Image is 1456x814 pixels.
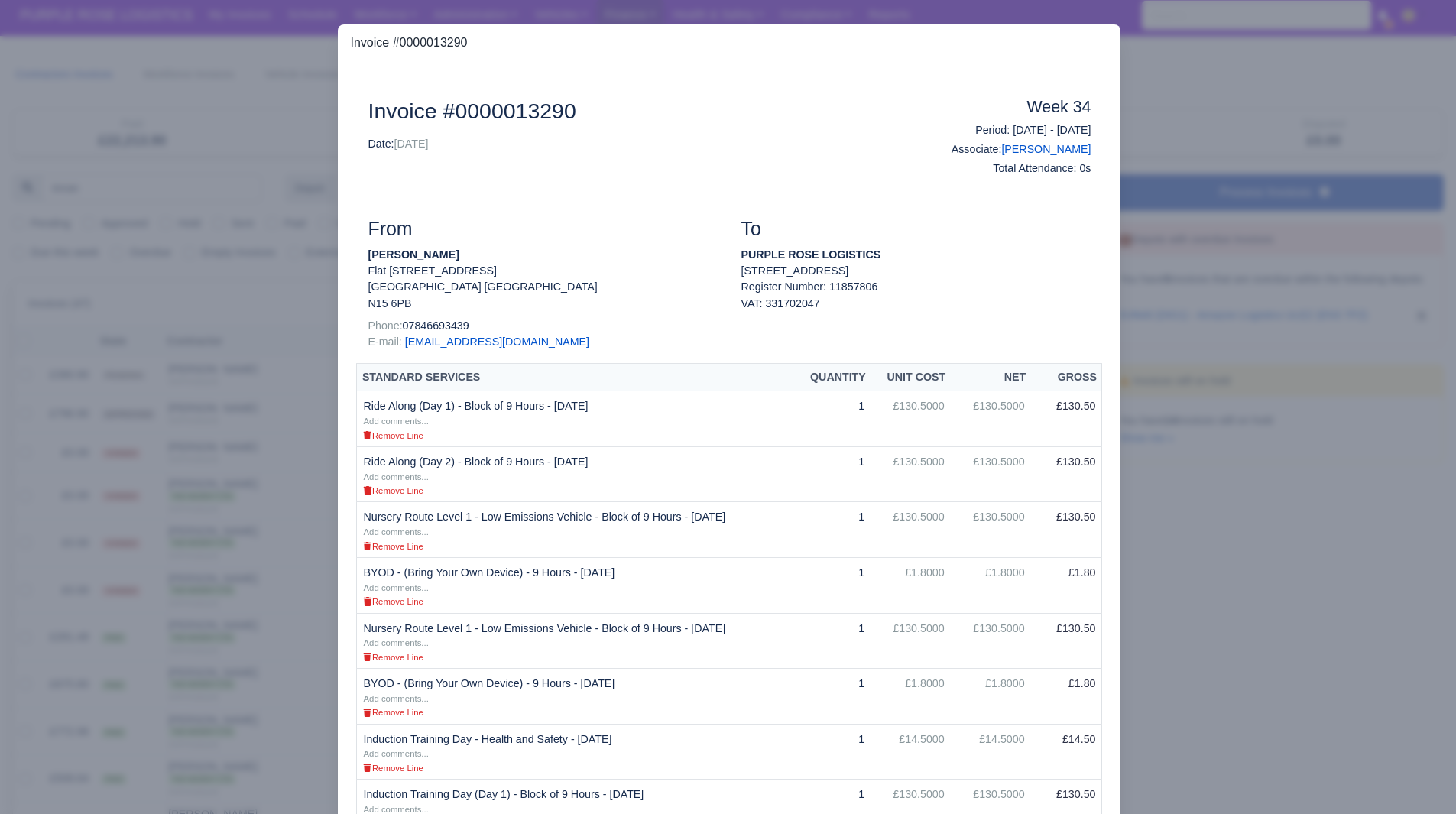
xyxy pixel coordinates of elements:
h3: To [741,218,1091,241]
td: BYOD - (Bring Your Own Device) - 9 Hours - [DATE] [357,669,794,725]
strong: PURPLE ROSE LOGISTICS [741,248,880,261]
td: £130.5000 [871,502,951,558]
small: Add comments... [363,417,428,426]
td: £130.50 [1031,391,1102,447]
a: Add comments... [363,525,428,537]
small: Add comments... [363,749,428,758]
td: Induction Training Day - Health and Safety - [DATE] [357,724,794,780]
td: £130.5000 [951,502,1031,558]
p: [GEOGRAPHIC_DATA] [GEOGRAPHIC_DATA] [368,279,718,295]
td: £130.5000 [871,613,951,669]
span: E-mail: [368,336,401,348]
small: Add comments... [363,694,428,703]
td: 1 [794,391,871,447]
th: Gross [1031,363,1102,391]
th: Quantity [794,363,871,391]
h6: Total Attendance: 0s [927,162,1091,175]
td: Nursery Route Level 1 - Low Emissions Vehicle - Block of 9 Hours - [DATE] [357,502,794,558]
a: Remove Line [363,650,423,663]
td: £1.8000 [871,558,951,614]
td: 1 [794,724,871,780]
td: Ride Along (Day 1) - Block of 9 Hours - [DATE] [357,391,794,447]
td: £130.50 [1031,502,1102,558]
a: Remove Line [363,484,423,496]
p: [STREET_ADDRESS] [741,263,1091,279]
td: Nursery Route Level 1 - Low Emissions Vehicle - Block of 9 Hours - [DATE] [357,613,794,669]
p: N15 6PB [368,296,718,312]
th: Net [951,363,1031,391]
td: 1 [794,558,871,614]
p: Date: [368,136,904,152]
td: BYOD - (Bring Your Own Device) - 9 Hours - [DATE] [357,558,794,614]
strong: [PERSON_NAME] [368,248,459,261]
small: Add comments... [363,638,428,647]
h3: Invoice #0000013290 [350,34,1108,52]
h6: Period: [DATE] - [DATE] [927,124,1091,137]
small: Add comments... [363,805,428,814]
td: £130.5000 [951,613,1031,669]
small: Add comments... [363,583,428,592]
a: Add comments... [363,581,428,593]
small: Remove Line [363,653,423,662]
a: Add comments... [363,747,428,759]
h4: Week 34 [927,98,1091,118]
a: Remove Line [363,429,423,441]
small: Add comments... [363,472,428,482]
th: Standard Services [357,363,794,391]
td: £1.80 [1031,669,1102,725]
td: £1.80 [1031,558,1102,614]
td: Ride Along (Day 2) - Block of 9 Hours - [DATE] [357,446,794,502]
a: [PERSON_NAME] [1001,143,1091,155]
p: Flat [STREET_ADDRESS] [368,263,718,279]
td: 1 [794,669,871,725]
a: Remove Line [363,540,423,552]
small: Remove Line [363,708,423,717]
a: Remove Line [363,705,423,718]
a: Add comments... [363,470,428,482]
h6: Associate: [927,143,1091,156]
iframe: Chat Widget [1380,741,1456,814]
a: Add comments... [363,414,428,426]
a: Add comments... [363,636,428,648]
td: 1 [794,502,871,558]
a: Remove Line [363,761,423,773]
div: Register Number: 11857806 [729,279,1102,312]
td: £130.5000 [871,391,951,447]
th: Unit Cost [871,363,951,391]
td: £14.5000 [871,724,951,780]
small: Remove Line [363,486,423,495]
td: £1.8000 [951,669,1031,725]
td: £14.50 [1031,724,1102,780]
td: £1.8000 [951,558,1031,614]
small: Add comments... [363,527,428,537]
td: £130.50 [1031,446,1102,502]
h3: From [368,218,718,241]
td: 1 [794,446,871,502]
p: 07846693439 [368,318,718,334]
div: VAT: 331702047 [741,296,1091,312]
small: Remove Line [363,542,423,551]
td: £14.5000 [951,724,1031,780]
td: £130.5000 [951,391,1031,447]
td: £130.5000 [871,446,951,502]
td: £1.8000 [871,669,951,725]
a: [EMAIL_ADDRESS][DOMAIN_NAME] [405,336,589,348]
td: 1 [794,613,871,669]
span: Phone: [368,319,402,332]
h2: Invoice #0000013290 [368,98,904,124]
small: Remove Line [363,431,423,440]
td: £130.5000 [951,446,1031,502]
td: £130.50 [1031,613,1102,669]
small: Remove Line [363,764,423,773]
span: [DATE] [394,138,429,150]
a: Remove Line [363,595,423,607]
a: Add comments... [363,692,428,704]
small: Remove Line [363,597,423,606]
